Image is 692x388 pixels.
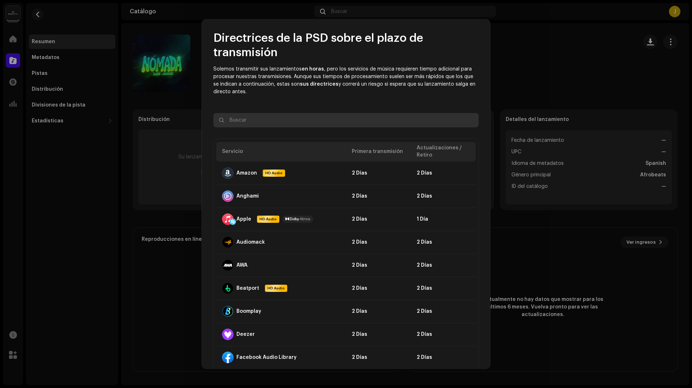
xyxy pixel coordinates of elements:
[411,323,476,346] td: 2 Días
[346,300,411,323] td: 2 Días
[300,82,338,87] b: sus directrices
[346,323,411,346] td: 2 Días
[346,277,411,300] td: 2 Días
[213,66,479,96] p: Solemos transmitir sus lanzamientos , pero los servicios de música requieren tiempo adicional par...
[346,142,411,162] th: Primera transmisión
[236,355,297,360] div: Facebook Audio Library
[216,142,346,162] th: Servicio
[411,231,476,254] td: 2 Días
[236,239,265,245] div: Audiomack
[263,170,284,176] span: HD Audio
[236,285,259,291] div: Beatport
[346,185,411,208] td: 2 Días
[346,208,411,231] td: 2 Días
[411,185,476,208] td: 2 Días
[236,170,257,176] div: Amazon
[236,262,248,268] div: AWA
[346,254,411,277] td: 2 Días
[266,285,287,291] span: HD Audio
[346,231,411,254] td: 2 Días
[236,331,255,337] div: Deezer
[213,113,479,127] input: Buscar
[236,193,259,199] div: Anghami
[236,308,261,314] div: Boomplay
[236,216,251,222] div: Apple
[346,346,411,369] td: 2 Días
[411,277,476,300] td: 2 Días
[213,31,479,60] h2: Directrices de la PSD sobre el plazo de transmisión
[411,208,476,231] td: 1 Día
[411,346,476,369] td: 2 Días
[411,300,476,323] td: 2 Días
[411,162,476,185] td: 2 Días
[411,142,476,162] th: Actualizaciones / Retiro
[411,254,476,277] td: 2 Días
[346,162,411,185] td: 2 Días
[258,216,279,222] span: HD Audio
[302,67,324,72] b: en horas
